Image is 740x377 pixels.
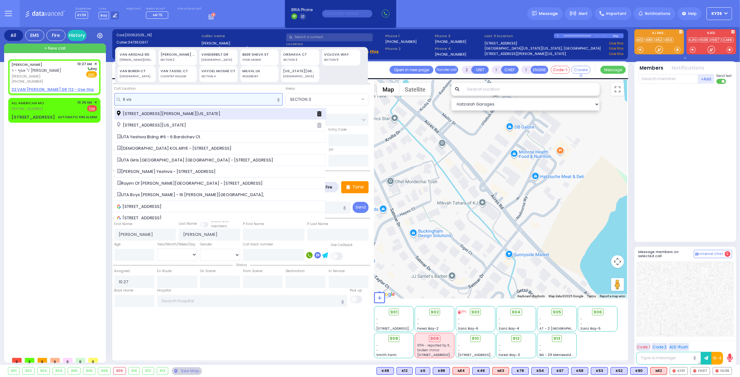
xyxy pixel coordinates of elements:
[128,40,148,45] span: 3473512617
[431,309,439,315] span: 902
[114,86,136,91] label: Call Location
[710,38,721,42] a: FD07
[571,367,588,375] div: BLS
[67,30,86,41] a: History
[68,367,80,374] div: 905
[117,134,204,140] span: UTA Yeshiva Bldng #6 - 6 Bardichev Ct.
[202,58,236,62] div: [GEOGRAPHIC_DATA]
[540,348,542,353] span: -
[76,358,85,363] span: 0
[350,288,362,293] label: Pick up
[513,335,520,342] span: 912
[472,367,490,375] div: BLS
[143,367,154,374] div: 912
[580,321,582,326] span: -
[329,147,333,153] label: ZIP
[646,38,654,42] a: K80
[161,74,195,79] div: COUNTRY HOLLOW
[499,317,501,321] span: -
[117,145,234,152] span: [DEMOGRAPHIC_DATA] KOL ARYE - [STREET_ADDRESS]
[157,295,347,307] input: Search hospital
[286,93,368,105] span: SECTION 3
[611,83,624,96] button: Toggle fullscreen view
[200,242,212,247] label: Gender
[417,321,419,326] span: -
[673,369,676,373] img: red-radio-icon.svg
[463,83,600,96] input: Search location
[99,12,109,19] span: Bay
[540,321,542,326] span: -
[114,367,126,374] div: 909
[499,348,501,353] span: -
[385,46,432,51] span: Phone 2
[435,52,466,57] label: [PHONE_NUMBER]
[377,83,399,96] button: Show street map
[78,62,92,66] span: 10:27 AM
[609,46,624,51] a: Use this
[417,353,477,357] span: [STREET_ADDRESS][PERSON_NAME]
[114,242,121,247] label: Age
[243,222,264,227] label: P First Name
[202,74,236,79] div: SECTION 4
[11,100,44,106] a: ALL AMERICAN MO
[458,326,478,331] span: Sanz Bay-6
[435,46,482,51] span: Phone 4
[492,367,509,375] div: ALS
[540,317,542,321] span: -
[630,367,648,375] div: BLS
[458,353,518,357] span: [STREET_ADDRESS][PERSON_NAME]
[553,309,561,315] span: 905
[11,68,61,73] span: ר' אסף - ר' [PERSON_NAME]
[377,321,378,326] span: -
[512,309,521,315] span: 904
[415,367,430,375] div: K6
[650,367,667,375] div: ALS
[243,269,262,274] label: From Scene
[114,288,134,293] label: Back Home
[161,52,195,57] div: [PERSON_NAME] DR
[639,74,698,84] input: Search member
[716,369,719,373] img: red-radio-icon.svg
[283,74,317,79] div: [GEOGRAPHIC_DATA]
[540,353,575,357] span: BG - 29 Merriewold S.
[531,66,548,74] button: ENGINE
[117,216,121,220] img: google_icon.svg
[75,11,88,19] span: KY39
[571,367,588,375] div: K58
[471,309,480,315] span: 903
[551,367,569,375] div: BLS
[322,10,372,17] input: (000)000-00000
[172,367,202,375] div: See map
[707,7,732,20] button: KY39
[63,358,73,363] span: 0
[50,358,60,363] span: 0
[433,367,450,375] div: BLS
[484,33,554,39] label: Last 3 location
[377,317,378,321] span: -
[472,367,490,375] div: K49
[484,46,601,51] a: [GEOGRAPHIC_DATA][US_STATE][US_STATE], [GEOGRAPHIC_DATA]
[712,11,722,17] span: KY39
[711,352,723,365] button: 10-4
[4,30,23,41] div: All
[53,367,65,374] div: 904
[725,251,730,257] span: 0
[385,39,417,44] label: [PHONE_NUMBER]
[98,367,110,374] div: 908
[38,367,50,374] div: 903
[613,33,624,38] div: Bay
[11,87,94,92] u: 32 VAN [PERSON_NAME] DR 112 - Use this
[242,58,276,62] div: VYOEL MOSHE
[75,7,91,11] label: Dispatcher
[611,367,628,375] div: BLS
[87,66,97,71] span: Bay
[417,317,419,321] span: -
[11,79,43,84] span: [PHONE_NUMBER]
[453,367,470,375] div: M14
[694,250,732,258] button: Internal Chat 0
[687,31,736,36] label: KJFD
[700,252,723,256] span: Internal Chat
[532,11,537,16] img: message.svg
[286,41,383,47] label: Location
[435,33,482,39] span: Phone 3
